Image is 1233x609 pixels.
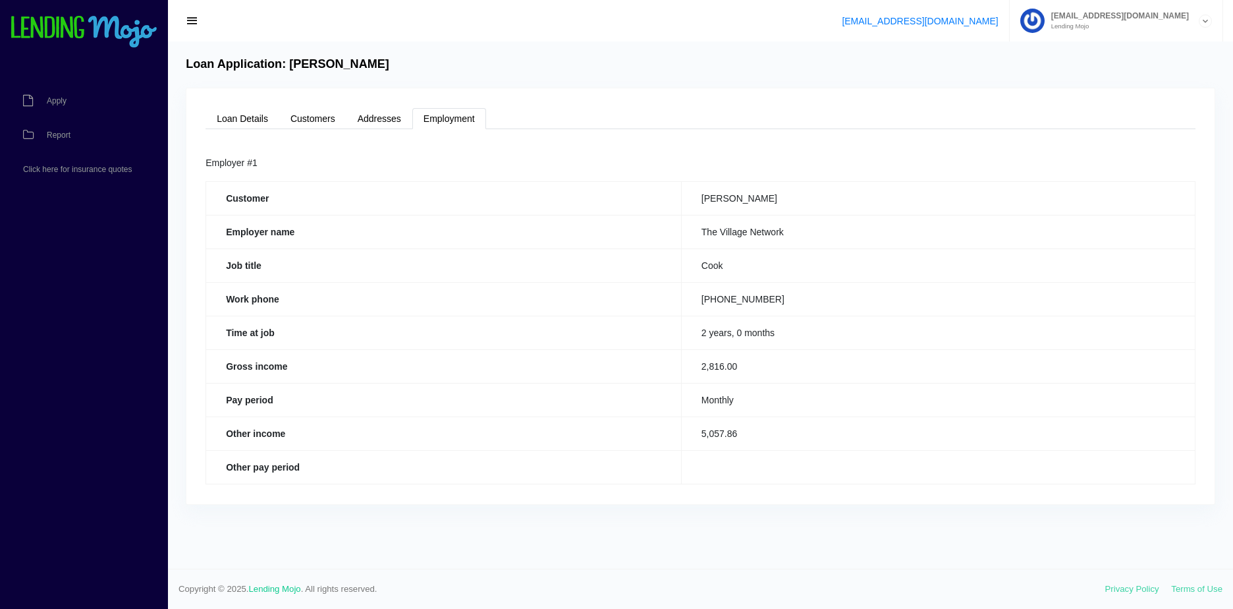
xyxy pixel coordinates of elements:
[681,316,1195,349] td: 2 years, 0 months
[681,349,1195,383] td: 2,816.00
[206,248,682,282] th: Job title
[206,316,682,349] th: Time at job
[206,450,682,484] th: Other pay period
[206,181,682,215] th: Customer
[206,349,682,383] th: Gross income
[842,16,998,26] a: [EMAIL_ADDRESS][DOMAIN_NAME]
[206,282,682,316] th: Work phone
[1020,9,1045,33] img: Profile image
[1171,584,1222,594] a: Terms of Use
[10,16,158,49] img: logo-small.png
[1045,23,1189,30] small: Lending Mojo
[249,584,301,594] a: Lending Mojo
[412,108,486,129] a: Employment
[1045,12,1189,20] span: [EMAIL_ADDRESS][DOMAIN_NAME]
[681,181,1195,215] td: [PERSON_NAME]
[681,215,1195,248] td: The Village Network
[205,108,279,129] a: Loan Details
[681,383,1195,417] td: Monthly
[205,156,1195,171] div: Employer #1
[279,108,346,129] a: Customers
[681,282,1195,316] td: [PHONE_NUMBER]
[681,417,1195,450] td: 5,057.86
[1105,584,1159,594] a: Privacy Policy
[47,97,67,105] span: Apply
[23,165,132,173] span: Click here for insurance quotes
[346,108,412,129] a: Addresses
[206,215,682,248] th: Employer name
[206,417,682,450] th: Other income
[47,131,70,139] span: Report
[178,583,1105,596] span: Copyright © 2025. . All rights reserved.
[206,383,682,417] th: Pay period
[186,57,389,72] h4: Loan Application: [PERSON_NAME]
[681,248,1195,282] td: Cook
